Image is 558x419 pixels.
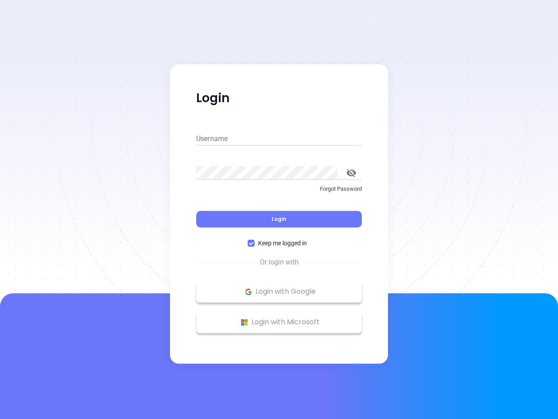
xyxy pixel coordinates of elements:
a: Forgot Password [196,185,362,200]
button: toggle password visibility [341,162,362,183]
img: Google Logo [243,286,254,297]
button: Microsoft Logo Login with Microsoft [196,311,362,333]
p: Forgot Password [196,185,362,193]
button: Google Logo Login with Google [196,281,362,302]
span: Or login with [255,257,303,268]
p: Login with Google [201,285,357,298]
button: Login [196,211,362,227]
span: Keep me logged in [255,238,310,248]
span: Login [272,215,286,223]
p: Login with Microsoft [201,316,357,329]
p: Login [196,90,362,106]
img: Microsoft Logo [239,317,250,328]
